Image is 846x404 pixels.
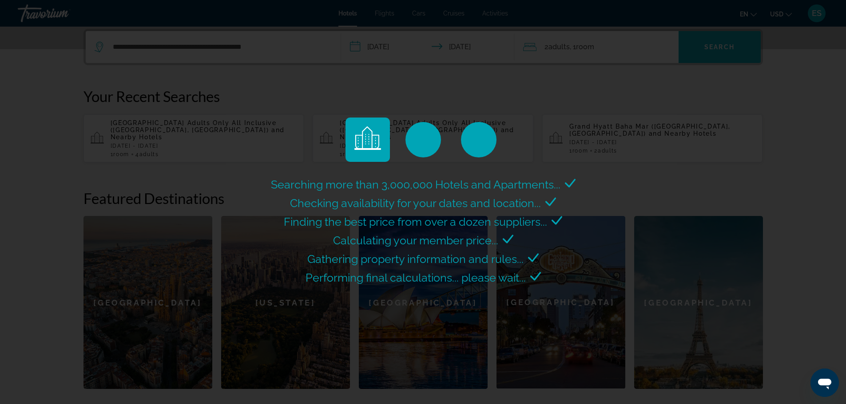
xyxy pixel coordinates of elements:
span: Performing final calculations... please wait... [306,271,526,284]
iframe: Button to launch messaging window [810,369,839,397]
span: Gathering property information and rules... [307,252,524,266]
span: Checking availability for your dates and location... [290,196,541,210]
span: Calculating your member price... [333,234,498,247]
span: Finding the best price from over a dozen suppliers... [284,215,547,228]
span: Searching more than 3,000,000 Hotels and Apartments... [271,178,560,191]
